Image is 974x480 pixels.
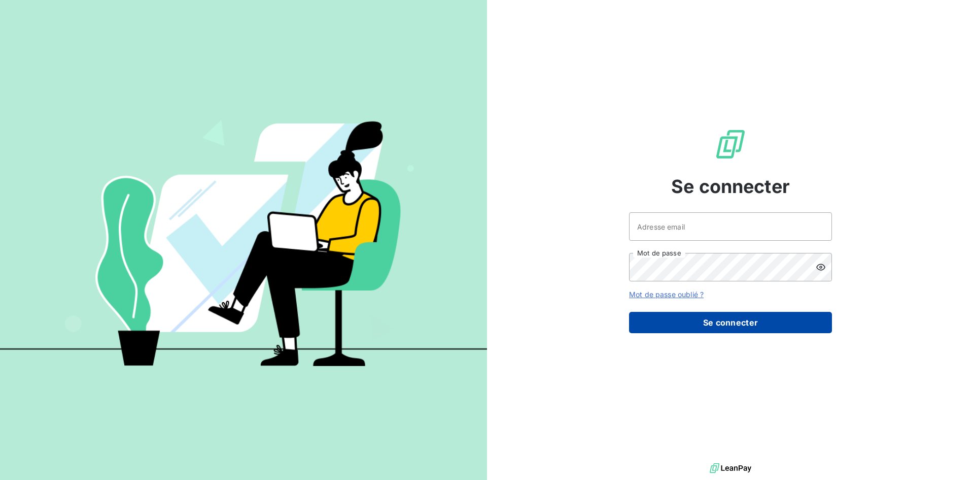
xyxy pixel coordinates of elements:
[629,212,832,241] input: placeholder
[629,290,704,299] a: Mot de passe oublié ?
[714,128,747,161] img: Logo LeanPay
[710,461,751,476] img: logo
[671,173,790,200] span: Se connecter
[629,312,832,333] button: Se connecter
